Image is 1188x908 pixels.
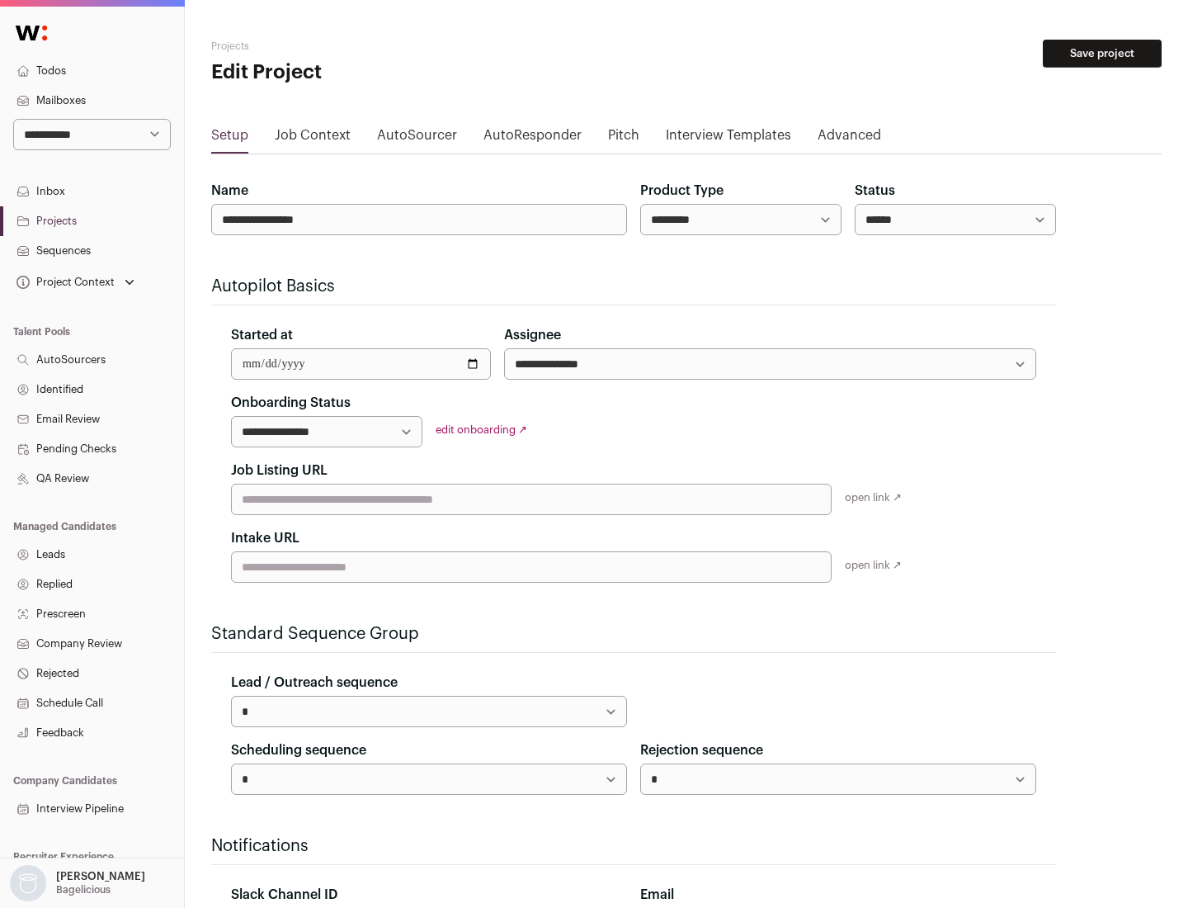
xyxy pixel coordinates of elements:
[855,181,895,201] label: Status
[211,59,528,86] h1: Edit Project
[504,325,561,345] label: Assignee
[10,865,46,901] img: nopic.png
[231,528,299,548] label: Intake URL
[640,885,1036,905] div: Email
[56,883,111,896] p: Bagelicious
[436,424,527,435] a: edit onboarding ↗
[640,740,763,760] label: Rejection sequence
[666,125,791,152] a: Interview Templates
[13,271,138,294] button: Open dropdown
[608,125,639,152] a: Pitch
[7,17,56,50] img: Wellfound
[231,885,337,905] label: Slack Channel ID
[231,393,351,413] label: Onboarding Status
[211,622,1056,646] h2: Standard Sequence Group
[7,865,148,901] button: Open dropdown
[231,673,398,693] label: Lead / Outreach sequence
[56,870,145,883] p: [PERSON_NAME]
[275,125,351,152] a: Job Context
[211,40,528,53] h2: Projects
[818,125,881,152] a: Advanced
[377,125,457,152] a: AutoSourcer
[483,125,582,152] a: AutoResponder
[211,181,248,201] label: Name
[211,275,1056,298] h2: Autopilot Basics
[211,125,248,152] a: Setup
[231,325,293,345] label: Started at
[1043,40,1162,68] button: Save project
[211,835,1056,858] h2: Notifications
[13,276,115,289] div: Project Context
[231,740,366,760] label: Scheduling sequence
[640,181,724,201] label: Product Type
[231,461,328,480] label: Job Listing URL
